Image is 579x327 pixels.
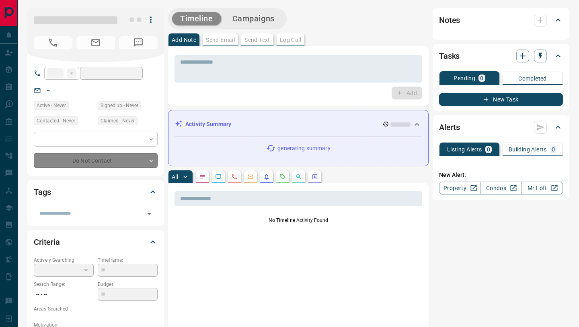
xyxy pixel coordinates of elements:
div: Criteria [34,232,158,252]
div: Alerts [439,118,563,137]
a: Property [439,182,480,195]
svg: Listing Alerts [263,174,270,180]
button: Timeline [172,12,221,25]
svg: Opportunities [296,174,302,180]
a: Mr.Loft [522,182,563,195]
span: Active - Never [37,101,66,110]
p: 0 [480,75,483,81]
span: Contacted - Never [37,117,75,125]
h2: Tasks [439,50,460,62]
p: Areas Searched: [34,305,158,313]
span: No Email [76,36,115,49]
div: Tags [34,182,158,202]
p: Actively Searching: [34,257,94,264]
span: Signed up - Never [101,101,138,110]
span: Claimed - Never [101,117,135,125]
svg: Calls [231,174,238,180]
span: No Number [119,36,158,49]
a: Condos [480,182,522,195]
p: Add Note [172,37,196,43]
div: Activity Summary [175,117,422,132]
p: Activity Summary [185,120,231,128]
div: Notes [439,10,563,30]
p: No Timeline Activity Found [175,217,422,224]
p: 0 [487,147,490,152]
span: No Number [34,36,72,49]
h2: Tags [34,186,51,199]
svg: Requests [279,174,286,180]
p: 0 [552,147,555,152]
svg: Emails [247,174,254,180]
button: New Task [439,93,563,106]
h2: Alerts [439,121,460,134]
a: -- [47,87,50,93]
p: Budget: [98,281,158,288]
svg: Agent Actions [312,174,318,180]
button: Open [144,208,155,219]
p: generating summary [277,144,330,153]
h2: Notes [439,14,460,27]
p: New Alert: [439,171,563,179]
p: -- - -- [34,288,94,301]
p: Building Alerts [509,147,547,152]
svg: Notes [199,174,205,180]
p: Timeframe: [98,257,158,264]
p: Listing Alerts [447,147,482,152]
p: Pending [454,75,475,81]
p: Search Range: [34,281,94,288]
h2: Criteria [34,236,60,248]
p: All [172,174,178,180]
button: Campaigns [224,12,283,25]
svg: Lead Browsing Activity [215,174,222,180]
p: Completed [518,76,547,81]
div: Do Not Contact [34,153,158,168]
div: Tasks [439,46,563,66]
